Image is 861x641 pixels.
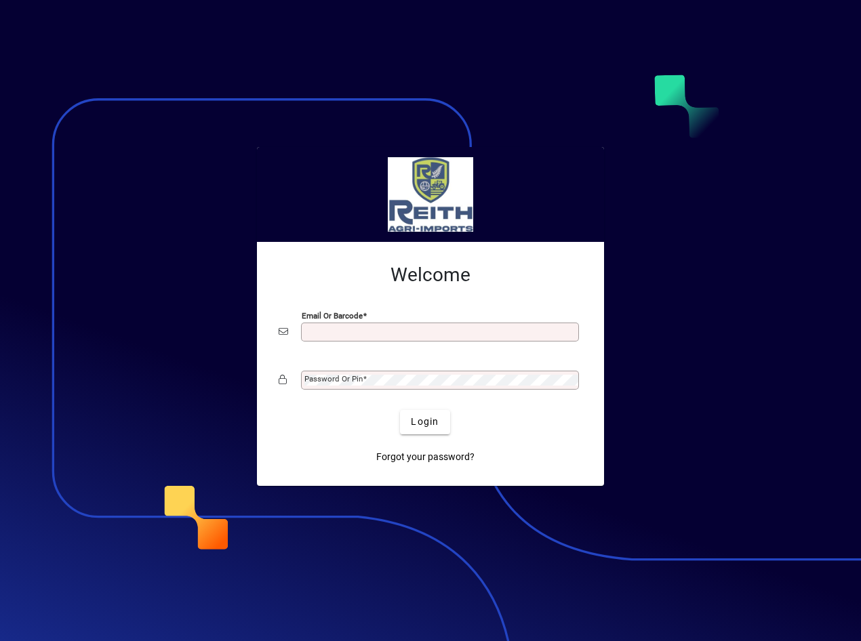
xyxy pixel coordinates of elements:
mat-label: Password or Pin [304,374,363,384]
span: Login [411,415,439,429]
h2: Welcome [279,264,582,287]
button: Login [400,410,449,434]
span: Forgot your password? [376,450,475,464]
a: Forgot your password? [371,445,480,470]
mat-label: Email or Barcode [302,310,363,320]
